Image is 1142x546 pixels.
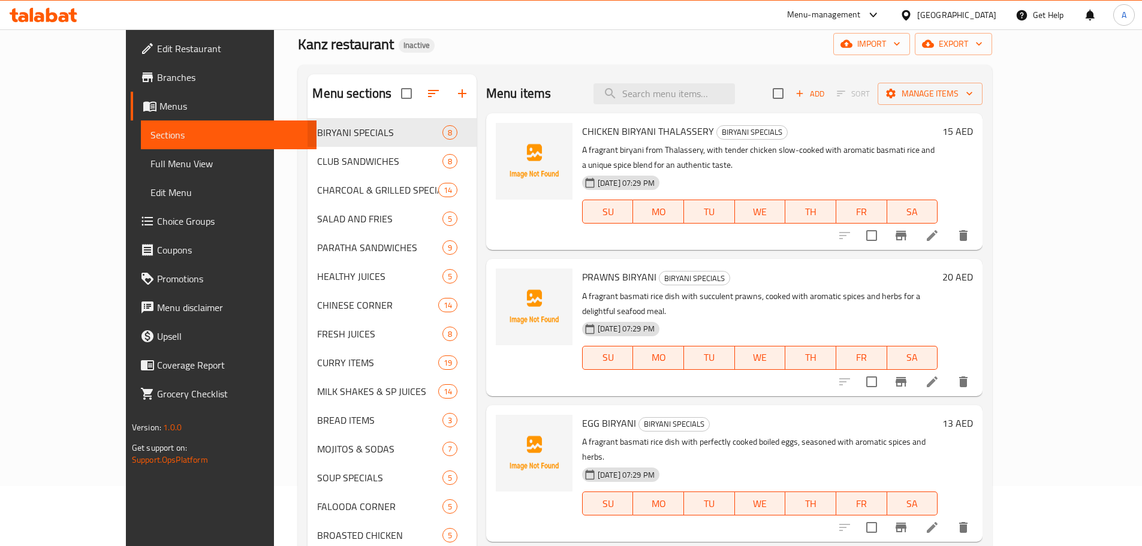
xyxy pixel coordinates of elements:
span: Upsell [157,329,307,343]
span: BIRYANI SPECIALS [717,125,787,139]
span: Version: [132,420,161,435]
span: [DATE] 07:29 PM [593,177,659,189]
a: Menus [131,92,317,120]
a: Edit Restaurant [131,34,317,63]
div: FALOODA CORNER5 [308,492,476,521]
div: items [442,240,457,255]
span: CHINESE CORNER [317,298,438,312]
button: WE [735,491,786,515]
span: BREAD ITEMS [317,413,442,427]
div: items [442,528,457,542]
div: FRESH JUICES [317,327,442,341]
span: 5 [443,530,457,541]
button: MO [633,346,684,370]
span: 5 [443,501,457,512]
span: FR [841,349,882,366]
span: Kanz restaurant [298,31,394,58]
span: SOUP SPECIALS [317,470,442,485]
div: PARATHA SANDWICHES [317,240,442,255]
button: Branch-specific-item [887,221,915,250]
span: Choice Groups [157,214,307,228]
input: search [593,83,735,104]
a: Upsell [131,322,317,351]
a: Support.OpsPlatform [132,452,208,467]
div: CHARCOAL & GRILLED SPECIALS [317,183,438,197]
div: PARATHA SANDWICHES9 [308,233,476,262]
span: Full Menu View [150,156,307,171]
span: WE [740,495,781,512]
button: SU [582,346,634,370]
span: CURRY ITEMS [317,355,438,370]
div: BIRYANI SPECIALS8 [308,118,476,147]
div: items [438,384,457,399]
div: items [442,413,457,427]
span: import [843,37,900,52]
span: 7 [443,444,457,455]
div: HEALTHY JUICES [317,269,442,283]
div: items [442,154,457,168]
span: Grocery Checklist [157,387,307,401]
span: Sort sections [419,79,448,108]
span: Edit Menu [150,185,307,200]
a: Coupons [131,236,317,264]
p: A fragrant biryani from Thalassery, with tender chicken slow-cooked with aromatic basmati rice an... [582,143,938,173]
span: MO [638,203,679,221]
span: MOJITOS & SODAS [317,442,442,456]
button: MO [633,200,684,224]
a: Sections [141,120,317,149]
button: FR [836,491,887,515]
button: SU [582,491,634,515]
button: SU [582,200,634,224]
a: Menu disclaimer [131,293,317,322]
button: SA [887,346,938,370]
span: Sections [150,128,307,142]
button: TH [785,200,836,224]
a: Coverage Report [131,351,317,379]
a: Grocery Checklist [131,379,317,408]
span: A [1122,8,1126,22]
p: A fragrant basmati rice dish with perfectly cooked boiled eggs, seasoned with aromatic spices and... [582,435,938,464]
div: BIRYANI SPECIALS [716,125,788,140]
h6: 15 AED [942,123,973,140]
span: TH [790,203,831,221]
span: SALAD AND FRIES [317,212,442,226]
span: Coupons [157,243,307,257]
span: BIRYANI SPECIALS [639,417,709,431]
div: items [442,470,457,485]
span: FR [841,203,882,221]
span: 9 [443,242,457,254]
div: CLUB SANDWICHES8 [308,147,476,176]
span: CLUB SANDWICHES [317,154,442,168]
span: export [924,37,983,52]
span: TU [689,203,730,221]
span: 14 [439,185,457,196]
span: Manage items [887,86,973,101]
span: TU [689,495,730,512]
span: SA [892,495,933,512]
div: BIRYANI SPECIALS [638,417,710,432]
span: MO [638,349,679,366]
button: Add section [448,79,477,108]
a: Edit Menu [141,178,317,207]
button: Manage items [878,83,983,105]
button: WE [735,346,786,370]
span: Select to update [859,223,884,248]
span: Inactive [399,40,435,50]
div: MILK SHAKES & SP JUICES [317,384,438,399]
span: 14 [439,300,457,311]
button: TU [684,491,735,515]
h6: 20 AED [942,269,973,285]
div: items [442,499,457,514]
button: FR [836,200,887,224]
div: BREAD ITEMS3 [308,406,476,435]
span: 19 [439,357,457,369]
span: SU [587,349,629,366]
span: SA [892,203,933,221]
span: FALOODA CORNER [317,499,442,514]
